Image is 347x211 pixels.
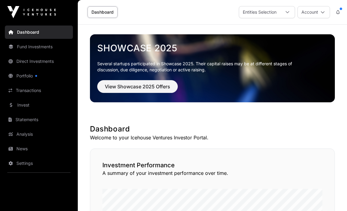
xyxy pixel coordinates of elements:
a: Dashboard [88,6,118,18]
img: Showcase 2025 [90,34,335,102]
a: Invest [5,98,73,112]
button: Account [297,6,330,18]
img: Icehouse Ventures Logo [7,6,56,18]
p: Welcome to your Icehouse Ventures Investor Portal. [90,134,335,141]
a: View Showcase 2025 Offers [97,86,178,92]
a: Statements [5,113,73,126]
a: Transactions [5,84,73,97]
p: A summary of your investment performance over time. [102,169,322,177]
h2: Investment Performance [102,161,322,169]
a: Portfolio [5,69,73,83]
h1: Dashboard [90,124,335,134]
button: View Showcase 2025 Offers [97,80,178,93]
a: Fund Investments [5,40,73,53]
div: Entities Selection [239,6,280,18]
a: News [5,142,73,155]
a: Settings [5,157,73,170]
a: Dashboard [5,26,73,39]
span: View Showcase 2025 Offers [105,83,170,90]
p: Several startups participated in Showcase 2025. Their capital raises may be at different stages o... [97,61,301,73]
a: Showcase 2025 [97,43,328,53]
a: Direct Investments [5,55,73,68]
a: Analysis [5,128,73,141]
iframe: Chat Widget [317,182,347,211]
